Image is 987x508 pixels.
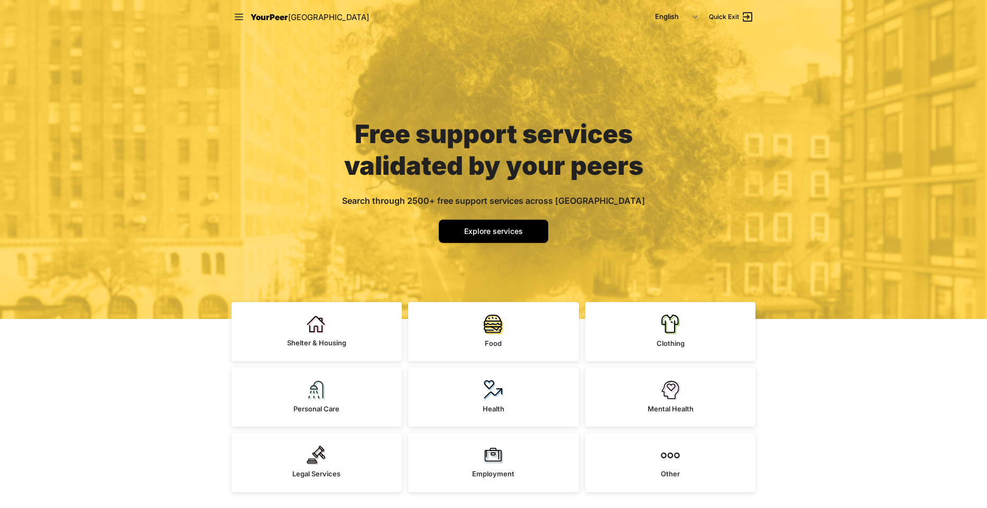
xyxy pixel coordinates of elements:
span: YourPeer [251,12,288,22]
a: Health [408,368,579,427]
span: Free support services validated by your peers [344,118,643,181]
span: Other [661,469,680,478]
span: Search through 2500+ free support services across [GEOGRAPHIC_DATA] [342,195,645,206]
a: Other [585,433,756,492]
a: Food [408,302,579,361]
span: Mental Health [648,404,694,413]
a: Shelter & Housing [232,302,402,361]
a: Legal Services [232,433,402,492]
span: [GEOGRAPHIC_DATA] [288,12,369,22]
span: Clothing [657,339,685,347]
span: Personal Care [293,404,339,413]
span: Explore services [464,227,523,236]
span: Quick Exit [709,13,739,21]
span: Legal Services [292,469,340,478]
a: Mental Health [585,368,756,427]
a: YourPeer[GEOGRAPHIC_DATA] [251,11,369,24]
span: Food [485,339,502,347]
a: Clothing [585,302,756,361]
a: Personal Care [232,368,402,427]
a: Employment [408,433,579,492]
span: Shelter & Housing [287,338,346,347]
span: Employment [472,469,514,478]
a: Quick Exit [709,11,754,23]
a: Explore services [439,220,548,243]
span: Health [483,404,504,413]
